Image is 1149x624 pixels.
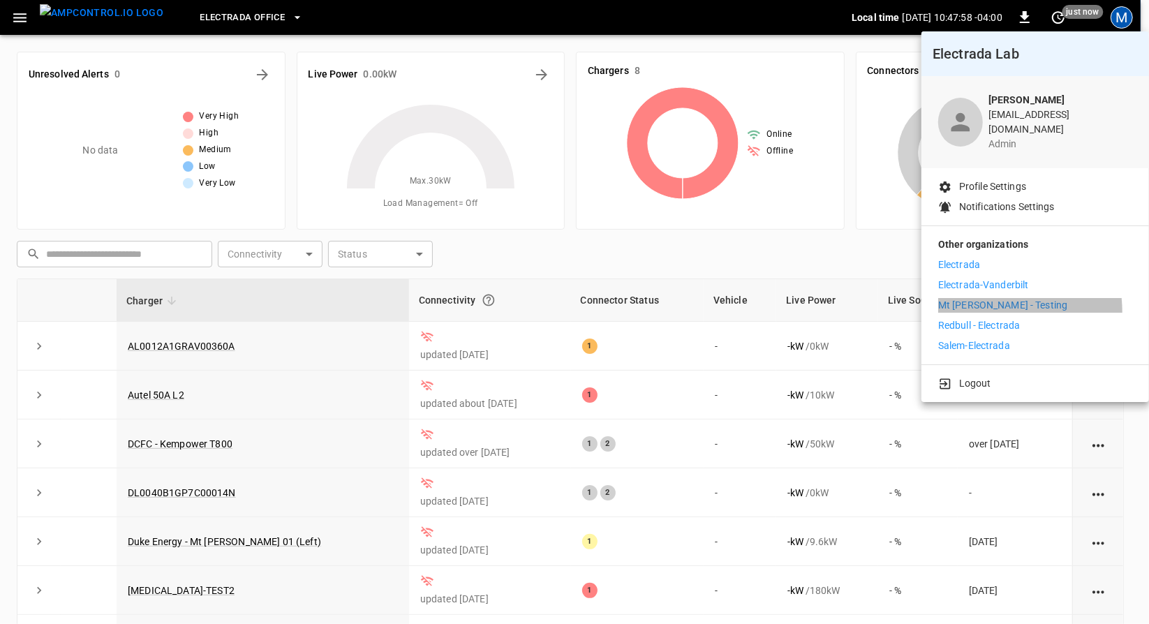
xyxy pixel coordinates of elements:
p: Mt [PERSON_NAME] - Testing [938,298,1067,313]
p: [EMAIL_ADDRESS][DOMAIN_NAME] [988,107,1132,137]
p: Electrada-Vanderbilt [938,278,1029,292]
p: admin [988,137,1132,151]
p: Salem-Electrada [938,339,1010,353]
b: [PERSON_NAME] [988,94,1065,105]
h6: Electrada Lab [933,43,1138,65]
p: Logout [959,376,991,391]
p: Notifications Settings [959,200,1055,214]
div: profile-icon [938,98,983,147]
p: Other organizations [938,237,1132,258]
p: Electrada [938,258,980,272]
p: Profile Settings [959,179,1026,194]
p: Redbull - Electrada [938,318,1021,333]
